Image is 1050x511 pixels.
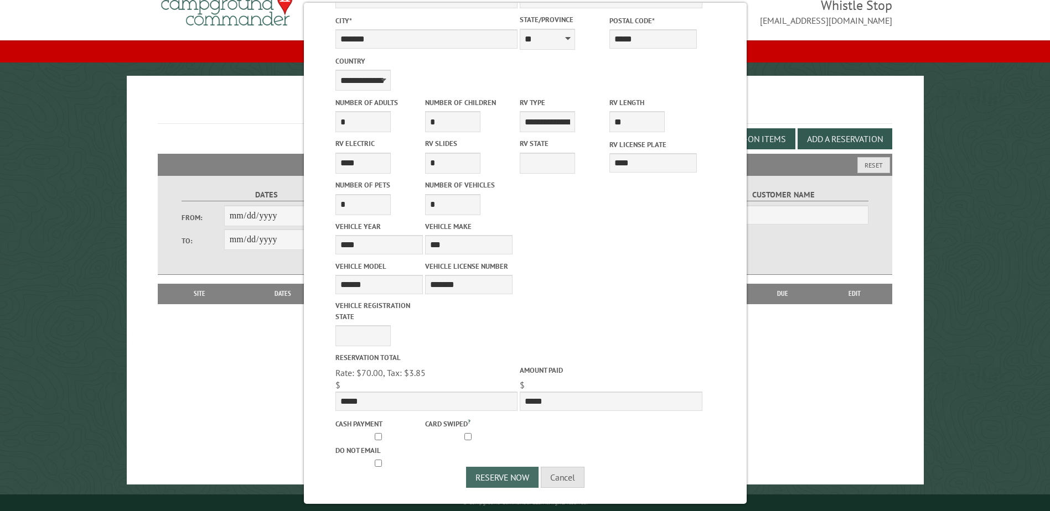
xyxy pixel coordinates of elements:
th: Edit [818,284,892,304]
button: Reset [857,157,890,173]
label: Vehicle Model [335,261,422,272]
label: RV State [520,138,607,149]
label: Vehicle Make [425,221,512,232]
label: Vehicle License Number [425,261,512,272]
label: State/Province [520,14,607,25]
label: From: [182,212,224,223]
label: Amount paid [520,365,702,376]
small: © Campground Commander LLC. All rights reserved. [463,499,588,506]
th: Due [748,284,818,304]
span: Rate: $70.00, Tax: $3.85 [335,367,425,378]
label: Number of Children [425,97,512,108]
button: Cancel [541,467,585,488]
label: Customer Name [699,189,868,201]
h1: Reservations [158,93,892,124]
label: City [335,15,517,26]
label: Card swiped [425,417,512,429]
label: To: [182,236,224,246]
label: RV License Plate [609,139,697,150]
a: ? [467,418,470,425]
label: Reservation Total [335,352,517,363]
th: Site [163,284,235,304]
button: Reserve Now [466,467,539,488]
span: $ [335,379,340,390]
label: Number of Pets [335,180,422,190]
label: RV Electric [335,138,422,149]
label: Postal Code [609,15,697,26]
label: Vehicle Year [335,221,422,232]
span: $ [520,379,525,390]
label: Dates [182,189,350,201]
label: Country [335,56,517,66]
label: Number of Adults [335,97,422,108]
button: Add a Reservation [798,128,892,149]
label: RV Slides [425,138,512,149]
label: Do not email [335,445,422,456]
label: RV Length [609,97,697,108]
label: Vehicle Registration state [335,300,422,321]
th: Dates [236,284,330,304]
label: RV Type [520,97,607,108]
button: Edit Add-on Items [700,128,795,149]
label: Cash payment [335,419,422,429]
h2: Filters [158,154,892,175]
label: Number of Vehicles [425,180,512,190]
